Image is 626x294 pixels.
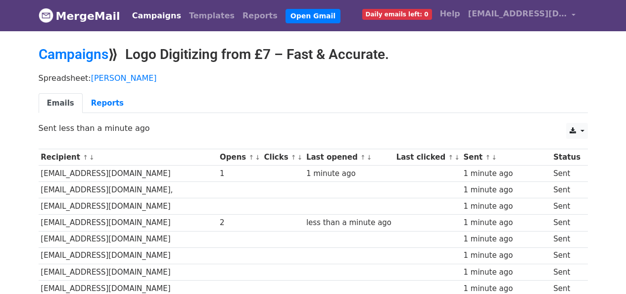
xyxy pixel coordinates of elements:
div: 1 minute ago [463,250,548,261]
p: Sent less than a minute ago [39,123,588,133]
td: Sent [551,215,582,231]
th: Status [551,149,582,166]
a: [EMAIL_ADDRESS][DOMAIN_NAME] [464,4,580,27]
td: [EMAIL_ADDRESS][DOMAIN_NAME] [39,264,218,280]
th: Last opened [304,149,394,166]
div: 1 minute ago [463,234,548,245]
p: Spreadsheet: [39,73,588,83]
div: 1 minute ago [306,168,391,179]
a: Reports [83,93,132,114]
img: MergeMail logo [39,8,53,23]
a: ↓ [367,154,372,161]
td: Sent [551,264,582,280]
td: [EMAIL_ADDRESS][DOMAIN_NAME] [39,198,218,215]
div: 1 minute ago [463,267,548,278]
td: [EMAIL_ADDRESS][DOMAIN_NAME] [39,215,218,231]
td: Sent [551,198,582,215]
a: [PERSON_NAME] [91,73,157,83]
div: 1 minute ago [463,201,548,212]
td: [EMAIL_ADDRESS][DOMAIN_NAME] [39,166,218,182]
a: ↑ [83,154,88,161]
div: less than a minute ago [306,217,391,229]
a: ↓ [255,154,260,161]
div: 1 minute ago [463,168,548,179]
a: ↑ [360,154,366,161]
a: Open Gmail [286,9,340,23]
td: Sent [551,247,582,264]
a: Templates [185,6,239,26]
th: Sent [461,149,551,166]
a: Campaigns [39,46,108,62]
a: ↑ [485,154,491,161]
a: Daily emails left: 0 [358,4,436,24]
div: 1 minute ago [463,184,548,196]
td: [EMAIL_ADDRESS][DOMAIN_NAME] [39,231,218,247]
th: Recipient [39,149,218,166]
a: MergeMail [39,5,120,26]
th: Last clicked [394,149,461,166]
a: ↓ [297,154,303,161]
th: Clicks [262,149,304,166]
a: Emails [39,93,83,114]
a: Campaigns [128,6,185,26]
span: [EMAIL_ADDRESS][DOMAIN_NAME] [468,8,567,20]
h2: ⟫ Logo Digitizing from £7 – Fast & Accurate. [39,46,588,63]
a: ↑ [448,154,453,161]
a: ↑ [248,154,254,161]
div: 2 [220,217,259,229]
a: ↓ [454,154,460,161]
td: [EMAIL_ADDRESS][DOMAIN_NAME], [39,182,218,198]
a: ↓ [491,154,497,161]
td: [EMAIL_ADDRESS][DOMAIN_NAME] [39,247,218,264]
span: Daily emails left: 0 [362,9,432,20]
div: 1 minute ago [463,217,548,229]
th: Opens [217,149,262,166]
a: ↑ [291,154,296,161]
td: Sent [551,231,582,247]
td: Sent [551,166,582,182]
a: ↓ [89,154,95,161]
a: Reports [239,6,282,26]
td: Sent [551,182,582,198]
div: 1 [220,168,259,179]
a: Help [436,4,464,24]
